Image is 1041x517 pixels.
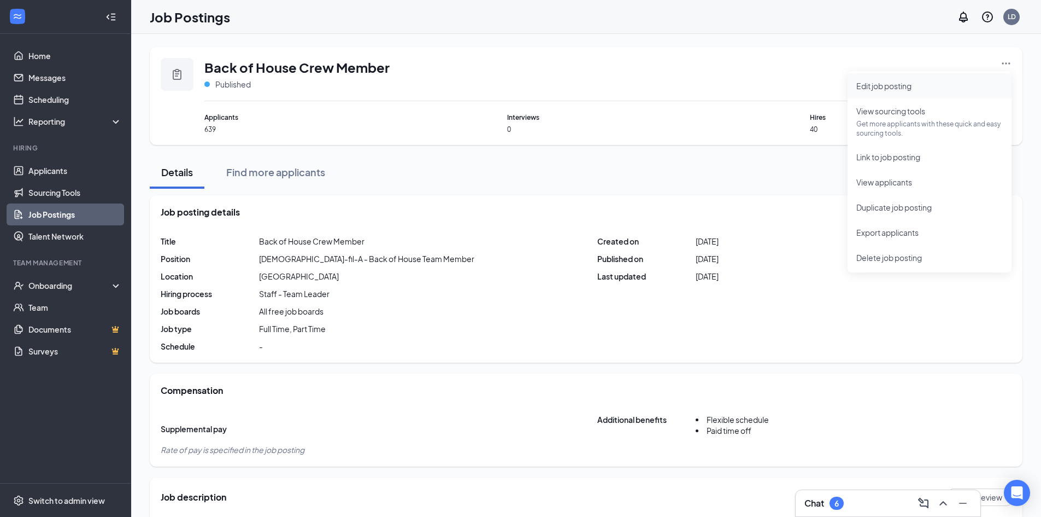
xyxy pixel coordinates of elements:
[204,58,390,77] span: Back of House Crew Member
[834,499,839,508] div: 6
[161,491,226,503] span: Job description
[161,271,259,282] span: Location
[28,495,105,506] div: Switch to admin view
[810,125,1011,134] span: 40
[161,385,223,397] span: Compensation
[597,414,696,444] span: Additional benefits
[13,143,120,153] div: Hiring
[259,236,364,247] span: Back of House Crew Member
[973,492,1002,503] span: Preview
[226,165,325,179] div: Find more applicants
[856,228,919,237] span: Export applicants
[28,340,122,362] a: SurveysCrown
[915,495,932,512] button: ComposeMessage
[259,288,330,299] div: Staff - Team Leader
[13,495,24,506] svg: Settings
[13,280,24,291] svg: UserCheck
[696,236,719,247] span: [DATE]
[259,271,339,282] span: [GEOGRAPHIC_DATA]
[28,67,122,89] a: Messages
[934,495,952,512] button: ChevronUp
[28,318,122,340] a: DocumentsCrown
[956,497,969,510] svg: Minimize
[856,253,922,263] span: Delete job posting
[28,160,122,182] a: Applicants
[597,253,696,264] span: Published on
[957,10,970,24] svg: Notifications
[856,177,912,187] span: View applicants
[259,341,263,352] span: -
[28,116,122,127] div: Reporting
[804,497,824,509] h3: Chat
[856,81,911,91] span: Edit job posting
[161,165,193,179] div: Details
[161,206,240,218] span: Job posting details
[597,271,696,282] span: Last updated
[161,306,259,317] span: Job boards
[161,423,259,434] span: Supplemental pay
[13,258,120,268] div: Team Management
[28,182,122,204] a: Sourcing Tools
[28,45,122,67] a: Home
[204,125,406,134] span: 639
[696,253,719,264] span: [DATE]
[161,288,259,299] span: Hiring process
[954,495,972,512] button: Minimize
[856,202,932,212] span: Duplicate job posting
[161,253,259,264] span: Position
[259,306,324,317] span: All free job boards
[28,204,122,225] a: Job Postings
[161,445,304,455] span: Rate of pay is specified in the job posting
[1001,58,1011,69] svg: Ellipses
[12,11,23,22] svg: WorkstreamLogo
[981,10,994,24] svg: QuestionInfo
[917,497,930,510] svg: ComposeMessage
[13,116,24,127] svg: Analysis
[1008,12,1016,21] div: LD
[28,225,122,247] a: Talent Network
[810,112,1011,123] span: Hires
[949,489,1011,506] button: Eye Preview
[707,426,751,435] span: Paid time off
[259,323,326,334] span: Full Time, Part Time
[105,11,116,22] svg: Collapse
[937,497,950,510] svg: ChevronUp
[161,341,259,352] span: Schedule
[28,297,122,318] a: Team
[170,68,184,81] svg: Clipboard
[161,323,259,334] span: Job type
[856,119,1003,138] p: Get more applicants with these quick and easy sourcing tools.
[161,236,259,247] span: Title
[856,106,925,116] span: View sourcing tools
[597,236,696,247] span: Created on
[215,79,251,90] span: Published
[1004,480,1030,506] div: Open Intercom Messenger
[507,125,709,134] span: 0
[707,415,769,425] span: Flexible schedule
[204,112,406,123] span: Applicants
[28,280,113,291] div: Onboarding
[696,271,719,282] span: [DATE]
[259,253,474,264] div: [DEMOGRAPHIC_DATA]-fil-A - Back of House Team Member
[150,8,230,26] h1: Job Postings
[28,89,122,111] a: Scheduling
[507,112,709,123] span: Interviews
[856,152,920,162] span: Link to job posting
